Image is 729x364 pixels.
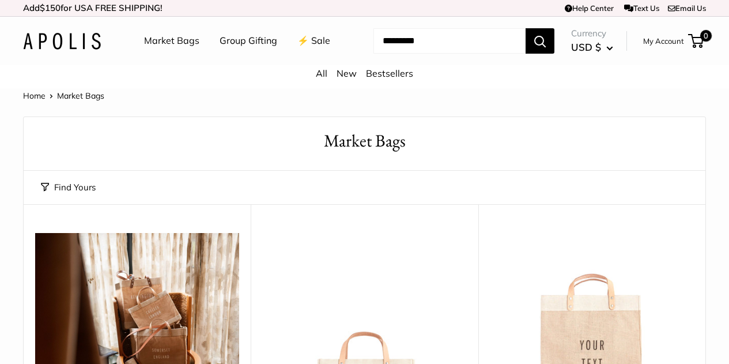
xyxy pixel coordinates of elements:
[41,179,96,196] button: Find Yours
[144,32,199,50] a: Market Bags
[668,3,706,13] a: Email Us
[40,2,61,13] span: $150
[526,28,554,54] button: Search
[624,3,659,13] a: Text Us
[643,34,684,48] a: My Account
[23,91,46,101] a: Home
[41,129,688,153] h1: Market Bags
[571,38,613,57] button: USD $
[689,34,704,48] a: 0
[565,3,614,13] a: Help Center
[337,67,357,79] a: New
[373,28,526,54] input: Search...
[571,25,613,42] span: Currency
[220,32,277,50] a: Group Gifting
[23,33,101,50] img: Apolis
[316,67,327,79] a: All
[700,30,712,42] span: 0
[571,41,601,53] span: USD $
[297,32,330,50] a: ⚡️ Sale
[57,91,104,101] span: Market Bags
[23,88,104,103] nav: Breadcrumb
[366,67,413,79] a: Bestsellers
